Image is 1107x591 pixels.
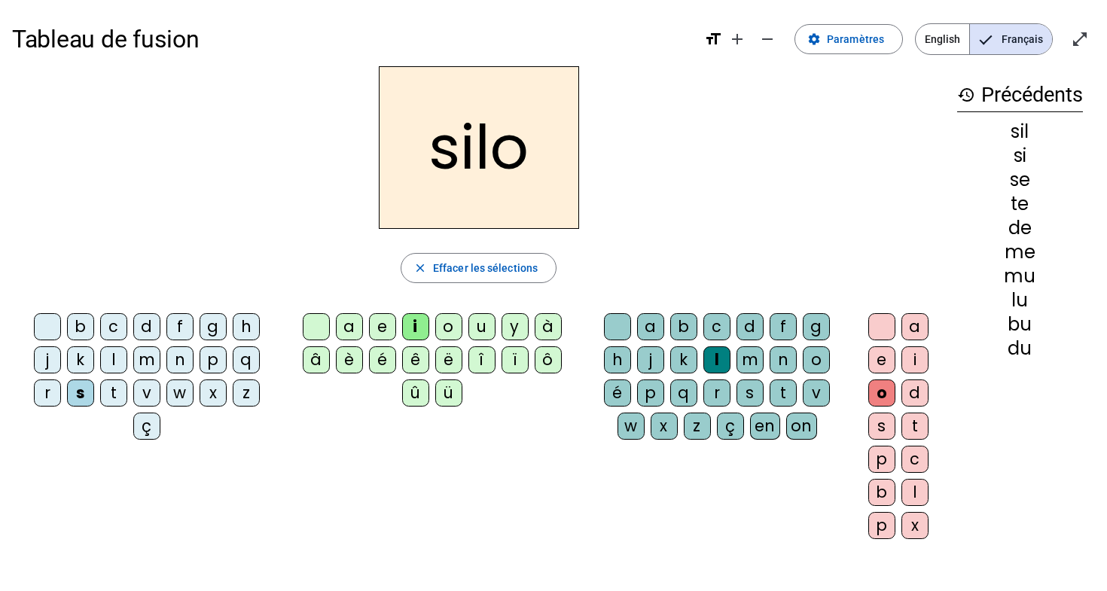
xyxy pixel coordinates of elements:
div: p [868,446,895,473]
div: k [670,346,697,373]
mat-icon: add [728,30,746,48]
span: Paramètres [827,30,884,48]
div: ç [717,413,744,440]
div: w [166,379,194,407]
div: ü [435,379,462,407]
div: è [336,346,363,373]
div: c [901,446,929,473]
div: n [770,346,797,373]
h1: Tableau de fusion [12,15,692,63]
div: â [303,346,330,373]
div: x [651,413,678,440]
span: Français [970,24,1052,54]
mat-icon: settings [807,32,821,46]
div: s [736,379,764,407]
button: Effacer les sélections [401,253,557,283]
div: ç [133,413,160,440]
div: q [670,379,697,407]
div: ê [402,346,429,373]
div: on [786,413,817,440]
div: é [604,379,631,407]
div: du [957,340,1083,358]
div: l [100,346,127,373]
div: de [957,219,1083,237]
h2: silo [379,66,579,229]
div: en [750,413,780,440]
div: x [901,512,929,539]
div: bu [957,315,1083,334]
div: b [670,313,697,340]
div: q [233,346,260,373]
div: z [684,413,711,440]
div: î [468,346,496,373]
div: w [618,413,645,440]
mat-icon: close [413,261,427,275]
div: e [369,313,396,340]
div: f [166,313,194,340]
div: a [901,313,929,340]
div: te [957,195,1083,213]
div: ô [535,346,562,373]
div: v [133,379,160,407]
mat-button-toggle-group: Language selection [915,23,1053,55]
div: m [736,346,764,373]
div: o [435,313,462,340]
button: Diminuer la taille de la police [752,24,782,54]
div: k [67,346,94,373]
div: b [67,313,94,340]
div: i [402,313,429,340]
div: ï [502,346,529,373]
div: h [233,313,260,340]
div: r [34,379,61,407]
span: English [916,24,969,54]
div: o [868,379,895,407]
div: d [133,313,160,340]
div: û [402,379,429,407]
div: s [868,413,895,440]
div: l [901,479,929,506]
div: j [34,346,61,373]
div: a [336,313,363,340]
div: t [100,379,127,407]
div: mu [957,267,1083,285]
h3: Précédents [957,78,1083,112]
div: d [736,313,764,340]
div: h [604,346,631,373]
div: sil [957,123,1083,141]
div: v [803,379,830,407]
div: si [957,147,1083,165]
div: l [703,346,730,373]
div: i [901,346,929,373]
mat-icon: remove [758,30,776,48]
div: c [100,313,127,340]
button: Augmenter la taille de la police [722,24,752,54]
div: r [703,379,730,407]
div: à [535,313,562,340]
div: c [703,313,730,340]
div: m [133,346,160,373]
div: f [770,313,797,340]
div: e [868,346,895,373]
div: n [166,346,194,373]
div: o [803,346,830,373]
div: x [200,379,227,407]
div: g [200,313,227,340]
div: é [369,346,396,373]
div: z [233,379,260,407]
div: j [637,346,664,373]
div: t [770,379,797,407]
div: lu [957,291,1083,309]
div: p [200,346,227,373]
mat-icon: open_in_full [1071,30,1089,48]
div: b [868,479,895,506]
div: p [868,512,895,539]
mat-icon: history [957,86,975,104]
span: Effacer les sélections [433,259,538,277]
div: p [637,379,664,407]
button: Paramètres [794,24,903,54]
div: a [637,313,664,340]
div: s [67,379,94,407]
div: me [957,243,1083,261]
div: u [468,313,496,340]
mat-icon: format_size [704,30,722,48]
